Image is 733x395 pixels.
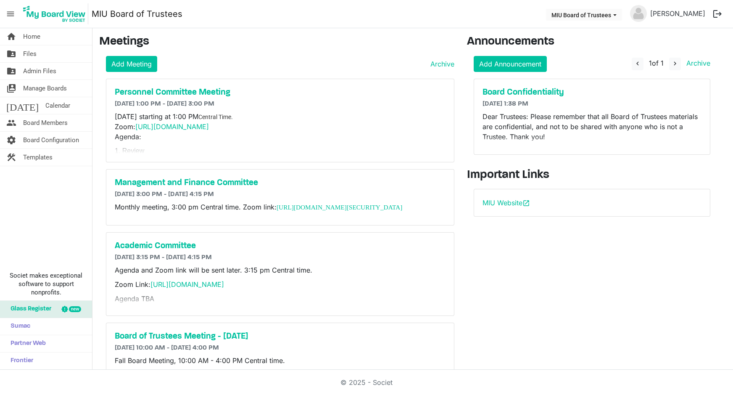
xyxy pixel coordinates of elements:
h3: Meetings [99,35,454,49]
h3: Important Links [467,168,717,183]
span: folder_shared [6,63,16,80]
h6: [DATE] 3:15 PM - [DATE] 4:15 PM [115,254,446,262]
span: Frontier [6,353,33,369]
span: people [6,114,16,131]
span: Partner Web [6,335,46,352]
img: no-profile-picture.svg [630,5,647,22]
a: Personnel Committee Meeting [115,87,446,98]
span: settings [6,132,16,148]
a: Add Meeting [106,56,157,72]
p: [DATE] starting at 1:00 PM [115,111,446,142]
button: navigate_next [669,58,681,70]
button: navigate_before [632,58,643,70]
span: of 1 [649,59,664,67]
a: MIU Websiteopen_in_new [483,199,530,207]
p: Agenda and Zoom link will be sent later. 3:15 pm Central time. [115,265,446,275]
p: Monthly meeting, 3:00 pm Central time. Zoom link: [115,202,446,212]
h3: Announcements [467,35,717,49]
span: Calendar [45,97,70,114]
img: My Board View Logo [21,3,88,24]
span: Societ makes exceptional software to support nonprofits. [4,271,88,297]
a: Archive [683,59,710,67]
span: Files [23,45,37,62]
a: MIU Board of Trustees [92,5,182,22]
a: [URL][DOMAIN_NAME][SECURITY_DATA] [277,204,402,211]
h6: [DATE] 3:00 PM - [DATE] 4:15 PM [115,191,446,199]
p: Dear Trustees: Please remember that all Board of Trustees materials are confidential, and not to ... [483,111,701,142]
span: folder_shared [6,45,16,62]
a: [URL][DOMAIN_NAME] [150,280,224,289]
span: Zoom: Agenda: [115,122,211,141]
a: [URL][DOMAIN_NAME] [135,122,209,131]
span: construction [6,149,16,166]
span: switch_account [6,80,16,97]
span: Admin Files [23,63,56,80]
a: © 2025 - Societ [340,378,393,387]
span: Agenda TBA [115,294,154,303]
span: open_in_new [522,199,530,207]
h6: [DATE] 1:00 PM - [DATE] 3:00 PM [115,100,446,108]
span: Templates [23,149,53,166]
span: Board Configuration [23,132,79,148]
span: Zoom Link: [115,280,224,289]
span: Home [23,28,40,45]
span: navigate_before [634,60,641,67]
span: Central Time. [198,114,233,120]
span: [DATE] 1:38 PM [483,101,528,107]
span: Glass Register [6,301,51,318]
a: [PERSON_NAME] [647,5,709,22]
button: logout [709,5,726,23]
a: Board Confidentiality [483,87,701,98]
a: Management and Finance Committee [115,178,446,188]
a: Archive [427,59,454,69]
div: new [69,306,81,312]
span: Sumac [6,318,30,335]
span: [DATE] [6,97,39,114]
a: Add Announcement [474,56,547,72]
button: MIU Board of Trustees dropdownbutton [546,9,622,21]
span: 1 [649,59,652,67]
span: home [6,28,16,45]
p: Fall Board Meeting, 10:00 AM - 4:00 PM Central time. [115,355,446,366]
a: Academic Committee [115,241,446,251]
span: Board Members [23,114,68,131]
span: 1. Review [115,147,144,154]
span: navigate_next [671,60,679,67]
span: Manage Boards [23,80,67,97]
a: My Board View Logo [21,3,92,24]
span: menu [3,6,18,22]
h6: [DATE] 10:00 AM - [DATE] 4:00 PM [115,344,446,352]
a: Board of Trustees Meeting - [DATE] [115,331,446,342]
